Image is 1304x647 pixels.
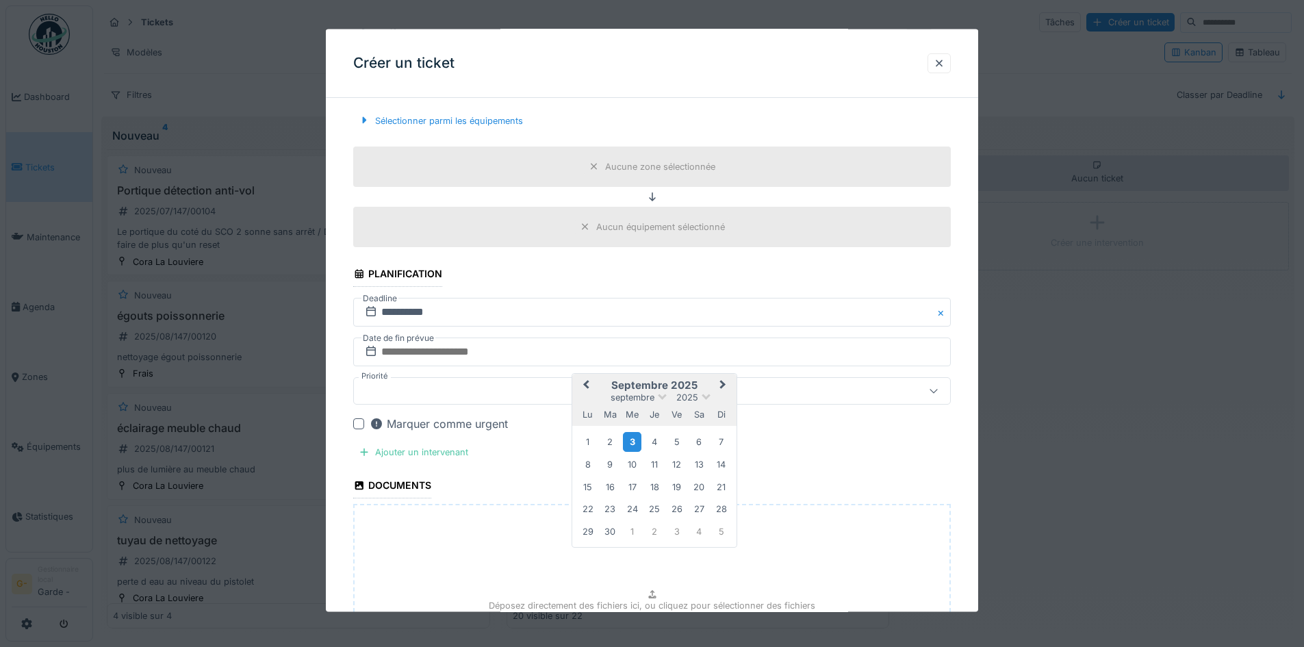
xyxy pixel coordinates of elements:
div: Aucun équipement sélectionné [596,220,725,233]
div: Ajouter un intervenant [353,443,474,461]
div: Choose samedi 27 septembre 2025 [690,500,708,518]
div: Choose samedi 6 septembre 2025 [690,432,708,451]
span: 2025 [676,392,698,403]
div: samedi [690,405,708,423]
div: Choose dimanche 5 octobre 2025 [712,522,730,540]
div: Choose mardi 16 septembre 2025 [601,477,619,496]
div: Choose samedi 4 octobre 2025 [690,522,708,540]
div: Month septembre, 2025 [577,430,732,542]
div: Sélectionner parmi les équipements [353,111,528,129]
div: Choose lundi 8 septembre 2025 [578,455,597,474]
div: Choose mardi 23 septembre 2025 [601,500,619,518]
div: Choose dimanche 28 septembre 2025 [712,500,730,518]
div: mercredi [623,405,641,423]
div: Choose jeudi 25 septembre 2025 [645,500,664,518]
div: jeudi [645,405,664,423]
label: Date de fin prévue [361,331,435,346]
div: Choose dimanche 21 septembre 2025 [712,477,730,496]
div: Choose jeudi 18 septembre 2025 [645,477,664,496]
div: vendredi [667,405,686,423]
button: Next Month [713,375,735,397]
div: Documents [353,475,431,498]
div: Choose vendredi 19 septembre 2025 [667,477,686,496]
div: Choose samedi 20 septembre 2025 [690,477,708,496]
div: Choose samedi 13 septembre 2025 [690,455,708,474]
div: mardi [601,405,619,423]
div: Choose vendredi 3 octobre 2025 [667,522,686,540]
div: Choose vendredi 12 septembre 2025 [667,455,686,474]
div: Choose dimanche 14 septembre 2025 [712,455,730,474]
h2: septembre 2025 [572,379,737,392]
label: Deadline [361,291,398,306]
p: Déposez directement des fichiers ici, ou cliquez pour sélectionner des fichiers [489,599,815,612]
div: Choose lundi 29 septembre 2025 [578,522,597,540]
div: Choose lundi 15 septembre 2025 [578,477,597,496]
button: Previous Month [574,375,596,397]
label: Priorité [359,370,391,382]
div: Choose dimanche 7 septembre 2025 [712,432,730,451]
button: Close [936,298,951,327]
div: Choose jeudi 11 septembre 2025 [645,455,664,474]
div: Aucune zone sélectionnée [605,160,715,173]
div: Choose mercredi 3 septembre 2025 [623,431,641,451]
div: Choose jeudi 4 septembre 2025 [645,432,664,451]
div: Choose mardi 9 septembre 2025 [601,455,619,474]
div: Choose mercredi 1 octobre 2025 [623,522,641,540]
div: Choose vendredi 5 septembre 2025 [667,432,686,451]
div: Marquer comme urgent [370,416,508,432]
div: Choose mardi 30 septembre 2025 [601,522,619,540]
div: Choose jeudi 2 octobre 2025 [645,522,664,540]
div: lundi [578,405,597,423]
div: Choose mercredi 10 septembre 2025 [623,455,641,474]
div: Choose lundi 1 septembre 2025 [578,432,597,451]
div: Planification [353,264,442,287]
span: septembre [611,392,654,403]
div: dimanche [712,405,730,423]
div: Choose mercredi 17 septembre 2025 [623,477,641,496]
h3: Créer un ticket [353,55,455,72]
div: Choose mercredi 24 septembre 2025 [623,500,641,518]
div: Choose lundi 22 septembre 2025 [578,500,597,518]
div: Choose vendredi 26 septembre 2025 [667,500,686,518]
div: Choose mardi 2 septembre 2025 [601,432,619,451]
